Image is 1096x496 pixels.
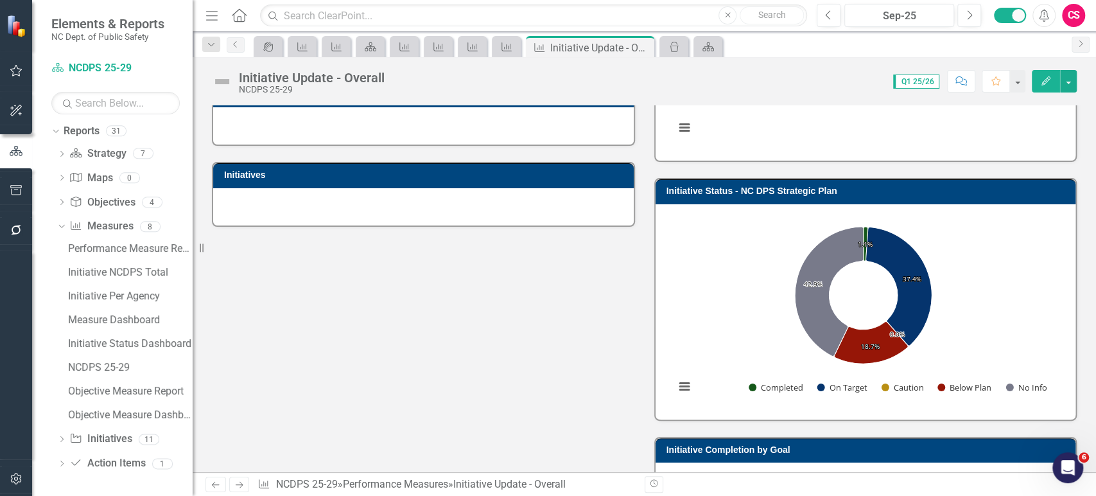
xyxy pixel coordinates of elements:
[65,405,193,425] a: Objective Measure Dashboard Report
[65,238,193,259] a: Performance Measure Report
[829,382,867,393] text: On Target
[903,274,921,283] text: 37.4%
[937,382,992,393] button: Show Below Plan
[675,378,693,396] button: View chart menu, Chart
[890,330,905,339] text: 0.0%
[6,14,30,37] img: ClearPoint Strategy
[858,240,873,249] text: 1.1%
[861,342,880,351] text: 18.7%
[257,477,634,492] div: » »
[68,338,193,350] div: Initiative Status Dashboard
[1018,382,1047,393] text: No Info
[51,16,164,31] span: Elements & Reports
[668,214,1058,407] svg: Interactive chart
[106,126,126,137] div: 31
[893,382,923,393] text: Caution
[950,382,991,393] text: Below Plan
[212,71,232,92] img: Not Defined
[69,219,133,234] a: Measures
[453,478,566,490] div: Initiative Update - Overall
[1052,452,1083,483] iframe: Intercom live chat
[844,4,954,27] button: Sep-25
[68,385,193,397] div: Objective Measure Report
[893,75,939,89] span: Q1 25/26
[795,227,863,356] path: No Info, 39.
[817,382,867,393] button: Show On Target
[343,478,448,490] a: Performance Measures
[69,432,132,447] a: Initiatives
[68,267,193,278] div: Initiative NCDPS Total
[68,409,193,421] div: Objective Measure Dashboard Report
[69,456,145,471] a: Action Items
[65,381,193,402] a: Objective Measure Report
[68,290,193,302] div: Initiative Per Agency
[69,195,135,210] a: Objectives
[65,262,193,283] a: Initiative NCDPS Total
[51,61,180,76] a: NCDPS 25-29
[68,314,193,326] div: Measure Dashboard
[68,362,193,373] div: NCDPS 25-29
[64,124,100,139] a: Reports
[65,310,193,330] a: Measure Dashboard
[65,357,193,378] a: NCDPS 25-29
[69,146,126,161] a: Strategy
[865,227,932,345] path: On Target, 34.
[142,197,162,208] div: 4
[761,382,803,393] text: Completed
[260,4,807,27] input: Search ClearPoint...
[749,382,803,393] button: Show Completed
[133,148,153,159] div: 7
[882,382,923,393] button: Show Caution
[885,321,908,346] path: Caution, 0.
[119,172,140,183] div: 0
[69,171,112,186] a: Maps
[675,119,693,137] button: View chart menu, Chart
[668,214,1063,407] div: Chart. Highcharts interactive chart.
[65,333,193,354] a: Initiative Status Dashboard
[239,85,385,94] div: NCDPS 25-29
[68,243,193,254] div: Performance Measure Report
[51,31,164,42] small: NC Dept. of Public Safety
[758,10,786,20] span: Search
[666,186,1070,196] h3: Initiative Status - NC DPS Strategic Plan
[1006,382,1047,393] button: Show No Info
[550,40,651,56] div: Initiative Update - Overall
[1062,4,1085,27] button: CS
[51,92,180,114] input: Search Below...
[804,279,822,288] text: 42.9%
[224,170,627,180] h3: Initiatives
[1079,452,1089,463] span: 6
[65,286,193,306] a: Initiative Per Agency
[849,8,950,24] div: Sep-25
[139,434,159,445] div: 11
[239,71,385,85] div: Initiative Update - Overall
[276,478,338,490] a: NCDPS 25-29
[152,458,173,469] div: 1
[666,445,1070,455] h3: Initiative Completion by Goal
[740,6,804,24] button: Search
[863,227,867,261] path: Completed, 1.
[140,221,161,232] div: 8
